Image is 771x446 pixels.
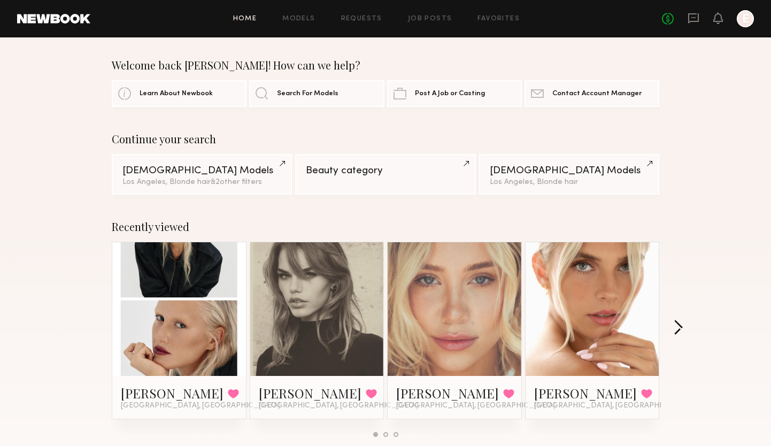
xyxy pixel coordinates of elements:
[396,385,499,402] a: [PERSON_NAME]
[112,154,292,195] a: [DEMOGRAPHIC_DATA] ModelsLos Angeles, Blonde hair&2other filters
[479,154,659,195] a: [DEMOGRAPHIC_DATA] ModelsLos Angeles, Blonde hair
[259,402,418,410] span: [GEOGRAPHIC_DATA], [GEOGRAPHIC_DATA]
[534,402,693,410] span: [GEOGRAPHIC_DATA], [GEOGRAPHIC_DATA]
[490,179,649,186] div: Los Angeles, Blonde hair
[737,10,754,27] a: E
[140,90,213,97] span: Learn About Newbook
[387,80,522,107] a: Post A Job or Casting
[121,402,280,410] span: [GEOGRAPHIC_DATA], [GEOGRAPHIC_DATA]
[408,16,452,22] a: Job Posts
[295,154,475,195] a: Beauty category
[525,80,659,107] a: Contact Account Manager
[490,166,649,176] div: [DEMOGRAPHIC_DATA] Models
[112,80,246,107] a: Learn About Newbook
[112,220,659,233] div: Recently viewed
[122,179,281,186] div: Los Angeles, Blonde hair
[477,16,520,22] a: Favorites
[341,16,382,22] a: Requests
[122,166,281,176] div: [DEMOGRAPHIC_DATA] Models
[259,385,361,402] a: [PERSON_NAME]
[277,90,338,97] span: Search For Models
[112,133,659,145] div: Continue your search
[306,166,465,176] div: Beauty category
[282,16,315,22] a: Models
[396,402,556,410] span: [GEOGRAPHIC_DATA], [GEOGRAPHIC_DATA]
[534,385,637,402] a: [PERSON_NAME]
[249,80,384,107] a: Search For Models
[112,59,659,72] div: Welcome back [PERSON_NAME]! How can we help?
[552,90,642,97] span: Contact Account Manager
[415,90,485,97] span: Post A Job or Casting
[121,385,223,402] a: [PERSON_NAME]
[211,179,262,186] span: & 2 other filter s
[233,16,257,22] a: Home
